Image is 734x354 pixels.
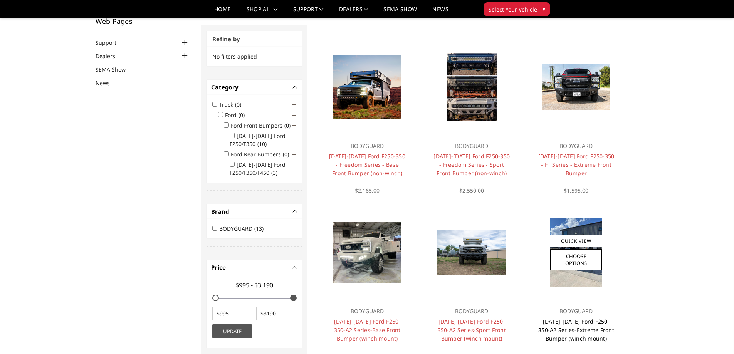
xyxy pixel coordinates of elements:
[212,324,252,338] button: Update
[550,235,602,247] a: Quick View
[225,111,249,119] label: Ford
[219,225,268,232] label: BODYGUARD
[447,53,497,121] img: Multiple lighting options
[355,187,380,194] span: $2,165.00
[96,18,190,25] h5: Web Pages
[230,161,286,176] label: [DATE]-[DATE] Ford F250/F350/F450
[219,101,246,108] label: Truck
[211,207,297,216] h4: Brand
[695,317,734,354] iframe: Chat Widget
[96,79,119,87] a: News
[231,122,295,129] label: Ford Front Bumpers
[329,153,405,177] a: [DATE]-[DATE] Ford F250-350 - Freedom Series - Base Front Bumper (non-winch)
[328,307,406,316] p: BODYGUARD
[433,307,511,316] p: BODYGUARD
[292,153,296,156] span: Click to show/hide children
[292,113,296,117] span: Click to show/hide children
[212,307,252,320] input: $995
[537,307,615,316] p: BODYGUARD
[459,187,484,194] span: $2,550.00
[564,187,588,194] span: $1,595.00
[433,141,511,151] p: BODYGUARD
[96,52,125,60] a: Dealers
[271,169,277,176] span: (3)
[550,249,602,270] a: Choose Options
[230,132,286,148] label: [DATE]-[DATE] Ford F250/F350
[292,103,296,107] span: Click to show/hide children
[257,140,267,148] span: (10)
[247,7,278,18] a: shop all
[425,41,518,134] a: Multiple lighting options
[543,5,545,13] span: ▾
[484,2,550,16] button: Select Your Vehicle
[283,151,289,158] span: (0)
[231,151,294,158] label: Ford Rear Bumpers
[235,101,241,108] span: (0)
[328,141,406,151] p: BODYGUARD
[96,39,126,47] a: Support
[96,65,135,74] a: SEMA Show
[211,263,297,272] h4: Price
[256,307,296,320] input: $3190
[293,7,324,18] a: Support
[339,7,368,18] a: Dealers
[538,153,615,177] a: [DATE]-[DATE] Ford F250-350 - FT Series - Extreme Front Bumper
[214,7,231,18] a: Home
[254,225,264,232] span: (13)
[433,153,510,177] a: [DATE]-[DATE] Ford F250-350 - Freedom Series - Sport Front Bumper (non-winch)
[293,265,297,269] button: -
[438,318,506,342] a: [DATE]-[DATE] Ford F250-350-A2 Series-Sport Front Bumper (winch mount)
[292,124,296,128] span: Click to show/hide children
[432,7,448,18] a: News
[537,141,615,151] p: BODYGUARD
[489,5,537,13] span: Select Your Vehicle
[293,85,297,89] button: -
[284,122,291,129] span: (0)
[293,210,297,213] button: -
[334,318,401,342] a: [DATE]-[DATE] Ford F250-350-A2 Series-Base Front Bumper (winch mount)
[538,318,614,342] a: [DATE]-[DATE] Ford F250-350-A2 Series-Extreme Front Bumper (winch mount)
[239,111,245,119] span: (0)
[212,53,257,60] span: No filters applied
[383,7,417,18] a: SEMA Show
[207,31,302,47] h3: Refine by
[211,83,297,92] h4: Category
